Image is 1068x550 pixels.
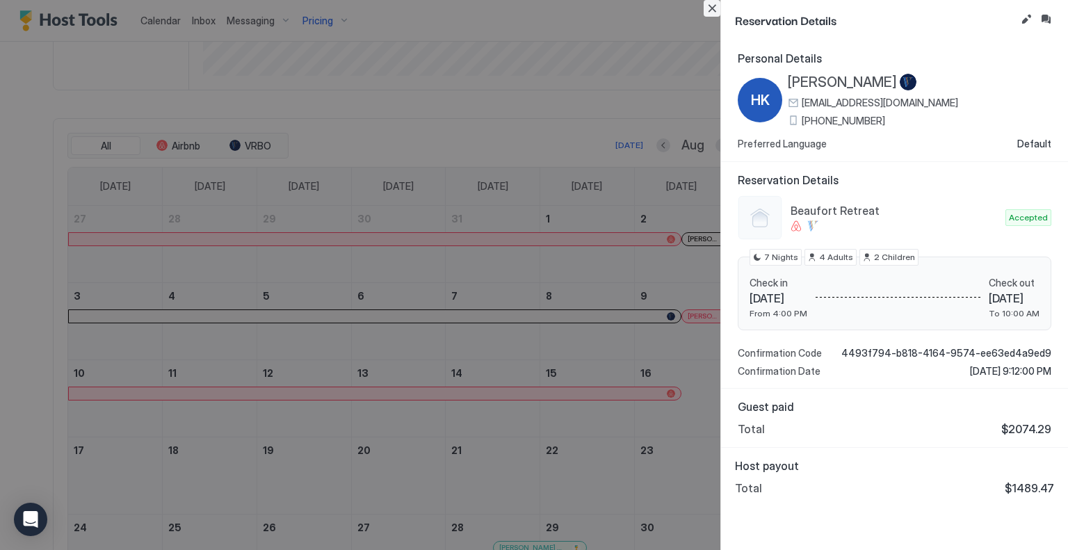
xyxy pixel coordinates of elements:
[1017,138,1051,150] span: Default
[738,400,1051,414] span: Guest paid
[750,277,807,289] span: Check in
[989,291,1039,305] span: [DATE]
[989,308,1039,318] span: To 10:00 AM
[735,481,762,495] span: Total
[735,11,1015,29] span: Reservation Details
[1005,481,1054,495] span: $1489.47
[802,97,958,109] span: [EMAIL_ADDRESS][DOMAIN_NAME]
[791,204,1000,218] span: Beaufort Retreat
[738,347,822,359] span: Confirmation Code
[802,115,885,127] span: [PHONE_NUMBER]
[738,422,765,436] span: Total
[1009,211,1048,224] span: Accepted
[841,347,1051,359] span: 4493f794-b818-4164-9574-ee63ed4a9ed9
[738,173,1051,187] span: Reservation Details
[970,365,1051,378] span: [DATE] 9:12:00 PM
[1018,11,1035,28] button: Edit reservation
[738,138,827,150] span: Preferred Language
[750,308,807,318] span: From 4:00 PM
[874,251,915,264] span: 2 Children
[1037,11,1054,28] button: Inbox
[735,459,1054,473] span: Host payout
[738,51,1051,65] span: Personal Details
[764,251,798,264] span: 7 Nights
[738,365,820,378] span: Confirmation Date
[750,291,807,305] span: [DATE]
[14,503,47,536] div: Open Intercom Messenger
[989,277,1039,289] span: Check out
[788,74,897,91] span: [PERSON_NAME]
[751,90,770,111] span: HK
[819,251,853,264] span: 4 Adults
[1001,422,1051,436] span: $2074.29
